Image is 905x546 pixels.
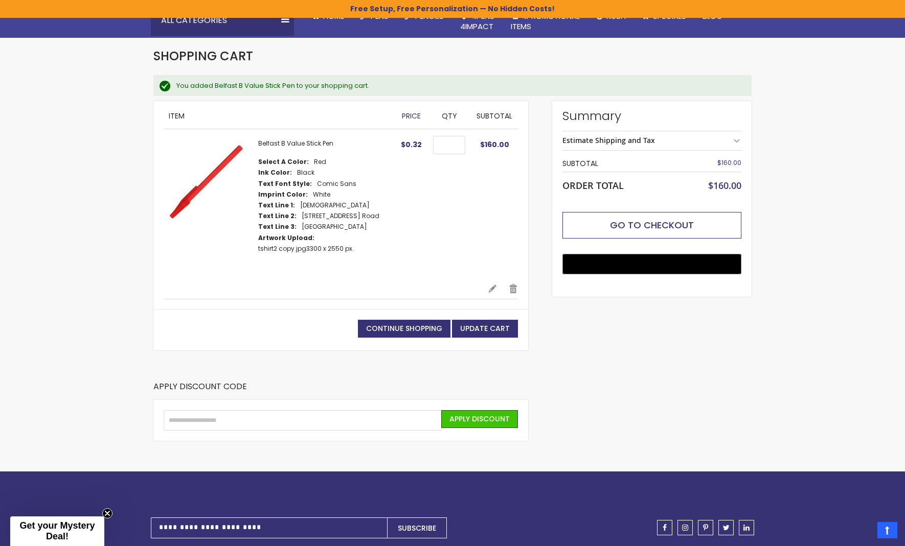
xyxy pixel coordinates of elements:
[302,223,367,231] dd: [GEOGRAPHIC_DATA]
[562,108,741,124] strong: Summary
[258,201,295,209] dt: Text Line 1
[606,11,626,21] span: Rush
[366,323,442,334] span: Continue Shopping
[708,179,741,192] span: $160.00
[610,219,694,231] span: Go to Checkout
[151,5,294,36] div: All Categories
[153,48,253,64] span: Shopping Cart
[153,381,247,400] strong: Apply Discount Code
[717,158,741,167] span: $160.00
[297,169,314,177] dd: Black
[314,158,326,166] dd: Red
[387,517,447,538] button: Subscribe
[401,139,422,150] span: $0.32
[258,180,312,188] dt: Text Font Style
[657,520,672,535] a: facebook
[682,524,688,531] span: instagram
[511,11,580,32] span: 4PROMOTIONAL ITEMS
[258,169,292,177] dt: Ink Color
[258,191,308,199] dt: Imprint Color
[477,111,512,121] span: Subtotal
[371,11,389,21] span: Pens
[562,178,624,192] strong: Order Total
[562,212,741,239] button: Go to Checkout
[743,524,750,531] span: linkedin
[677,520,693,535] a: instagram
[258,139,333,148] a: Belfast B Value Stick Pen
[703,11,722,21] span: Blog
[503,5,588,38] a: 4PROMOTIONALITEMS
[313,191,330,199] dd: White
[562,156,682,172] th: Subtotal
[102,508,112,518] button: Close teaser
[302,212,379,220] dd: [STREET_ADDRESS] Road
[663,524,667,531] span: facebook
[358,320,450,338] a: Continue Shopping
[442,111,457,121] span: Qty
[258,245,354,253] dd: 3300 x 2550 px.
[164,139,248,224] img: Belfast B Value Stick Pen-Red
[323,11,344,21] span: Home
[562,135,655,145] strong: Estimate Shipping and Tax
[562,254,741,274] button: Buy with GPay
[703,524,708,531] span: pinterest
[258,234,314,242] dt: Artwork Upload
[398,523,436,533] span: Subscribe
[739,520,754,535] a: linkedin
[300,201,370,209] dd: [DEMOGRAPHIC_DATA]
[877,522,897,538] a: Top
[10,516,104,546] div: Get your Mystery Deal!Close teaser
[169,111,185,121] span: Item
[164,139,258,273] a: Belfast B Value Stick Pen-Red
[402,111,421,121] span: Price
[480,139,509,150] span: $160.00
[460,11,494,32] span: 4Pens 4impact
[415,11,444,21] span: Pencils
[258,244,306,253] a: tshirt2 copy.jpg
[176,81,741,90] div: You added Belfast B Value Stick Pen to your shopping cart.
[452,5,503,38] a: 4Pens4impact
[653,11,686,21] span: Specials
[698,520,713,535] a: pinterest
[723,524,730,531] span: twitter
[19,520,95,541] span: Get your Mystery Deal!
[317,180,356,188] dd: Comic Sans
[452,320,518,338] button: Update Cart
[258,223,297,231] dt: Text Line 3
[449,414,510,424] span: Apply Discount
[718,520,734,535] a: twitter
[258,158,309,166] dt: Select A Color
[258,212,297,220] dt: Text Line 2
[460,323,510,334] span: Update Cart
